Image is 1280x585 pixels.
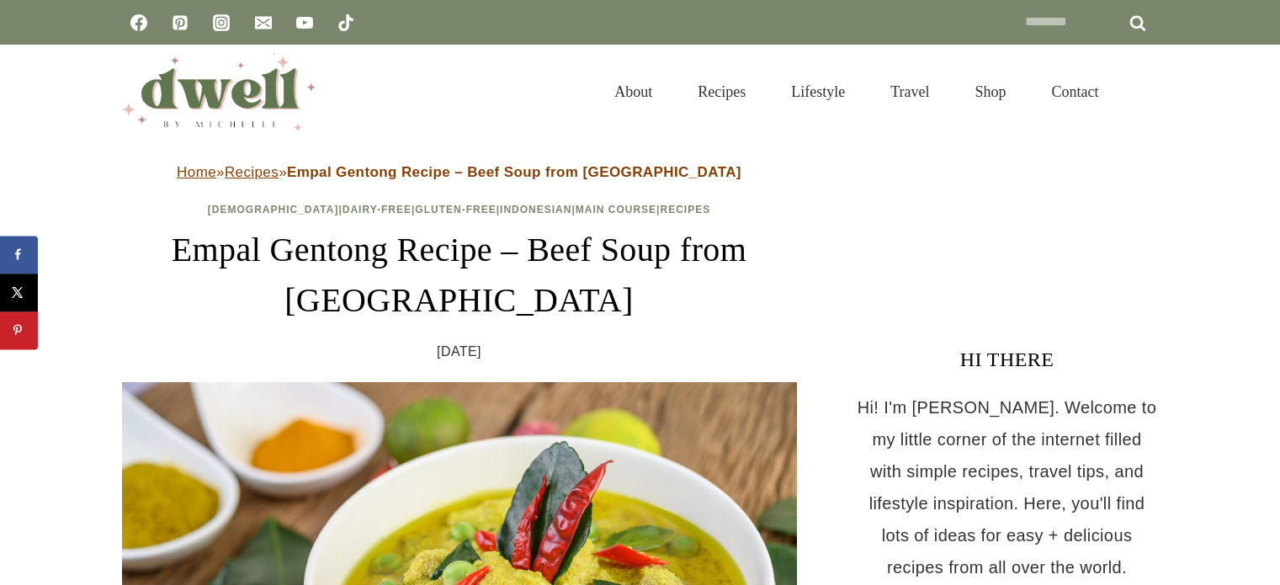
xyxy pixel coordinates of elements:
a: Main Course [576,204,656,215]
a: Shop [952,62,1028,121]
a: Dairy-Free [343,204,412,215]
a: Recipes [675,62,768,121]
h1: Empal Gentong Recipe – Beef Soup from [GEOGRAPHIC_DATA] [122,225,797,326]
a: TikTok [329,6,363,40]
a: Pinterest [163,6,197,40]
a: Lifestyle [768,62,868,121]
a: Recipes [225,164,279,180]
a: [DEMOGRAPHIC_DATA] [208,204,339,215]
img: DWELL by michelle [122,53,316,130]
a: Home [177,164,216,180]
strong: Empal Gentong Recipe – Beef Soup from [GEOGRAPHIC_DATA] [287,164,741,180]
a: Travel [868,62,952,121]
nav: Primary Navigation [592,62,1121,121]
p: Hi! I'm [PERSON_NAME]. Welcome to my little corner of the internet filled with simple recipes, tr... [856,391,1159,583]
h3: HI THERE [856,344,1159,375]
a: Indonesian [500,204,571,215]
a: Email [247,6,280,40]
a: Gluten-Free [415,204,496,215]
a: Instagram [204,6,238,40]
a: Facebook [122,6,156,40]
span: | | | | | [208,204,710,215]
button: View Search Form [1130,77,1159,106]
a: Contact [1029,62,1122,121]
span: » » [177,164,741,180]
a: YouTube [288,6,321,40]
time: [DATE] [437,339,481,364]
a: About [592,62,675,121]
a: Recipes [660,204,710,215]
